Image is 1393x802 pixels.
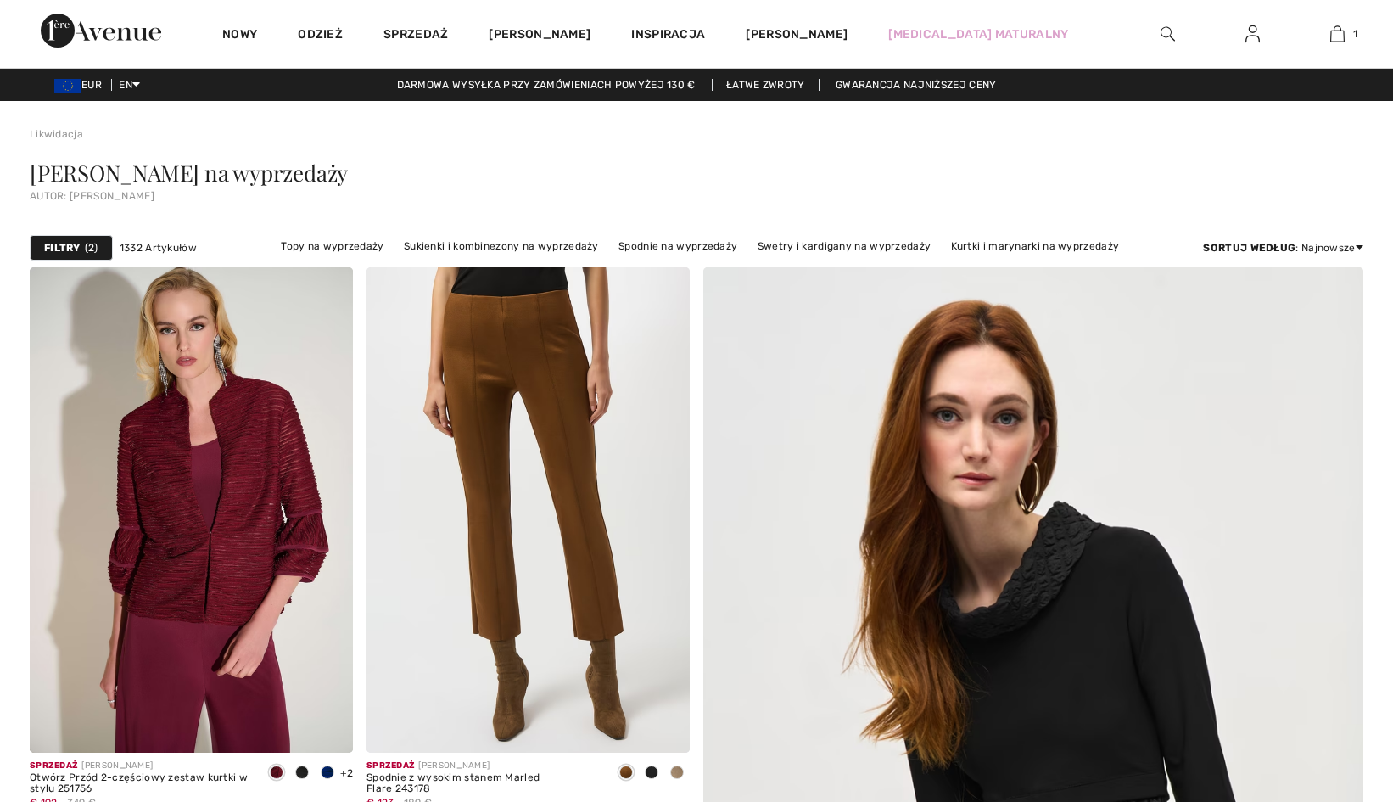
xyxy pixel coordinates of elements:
a: Darmowa wysyłka przy zamówieniach powyżej 130 € [383,79,709,91]
img: Spodnie z wysokim stanem Marled Flare 243178. Czarny [366,267,690,753]
div: Otwórz Przód 2-częściowy zestaw kurtki w stylu 251756 [30,772,250,796]
strong: Filtry [44,240,81,255]
span: Sprzedaż [366,760,415,771]
div: Black [639,760,664,788]
a: [PERSON_NAME] [746,25,848,43]
a: Gwarancja najniższej ceny [822,79,1010,91]
a: [PERSON_NAME] [489,27,590,45]
a: Łatwe zwroty [712,79,820,91]
span: EUR [54,79,109,91]
a: Sprzedaż [383,27,448,45]
a: [MEDICAL_DATA] maturalny [888,25,1068,43]
a: Odzież wierzchnia na wyprzedaży [680,257,866,279]
a: Sign In [1232,24,1273,45]
span: +2 [340,767,353,779]
span: [PERSON_NAME] na wyprzedaży [30,158,348,188]
font: : Najnowsze [1203,242,1355,254]
img: Euro [54,79,81,93]
div: Royal Sapphire 163 [315,760,340,788]
a: Spódnice na wyprzedaży [534,257,677,279]
div: Merlot [264,760,289,788]
strong: Sortuj według [1203,242,1295,254]
div: Autor: [PERSON_NAME] [30,191,1363,201]
img: Aleja 1ère [41,14,161,48]
a: Odzież [298,27,343,45]
span: 1 [1353,26,1357,42]
img: Szukaj w witrynie [1161,24,1175,44]
div: Brown [613,760,639,788]
a: Likwidacja [30,128,83,140]
a: Swetry i kardigany na wyprzedaży [749,235,940,257]
a: Spodnie na wyprzedaży [610,235,746,257]
div: [PERSON_NAME] [30,760,250,772]
div: Midnight Blue [289,760,315,788]
span: Inspiracja [631,27,705,45]
span: Sprzedaż [30,760,78,771]
a: Nowy [222,27,257,45]
div: Java [664,760,690,788]
a: 1 [1295,24,1379,44]
span: 2 [85,240,98,255]
div: Spodnie z wysokim stanem Marled Flare 243178 [366,772,600,796]
img: Moja torba [1330,24,1345,44]
img: Otwórz 2-częściowy zestaw kurtki w stylu 251756. Czarny [30,267,353,753]
font: EN [119,79,132,91]
a: Sukienki i kombinezony na wyprzedaży [395,235,607,257]
a: Topy na wyprzedaży [272,235,392,257]
a: Kurtki i marynarki na wyprzedaży [943,235,1128,257]
img: Moje informacje [1245,24,1260,44]
div: [PERSON_NAME] [366,760,600,772]
span: 1332 Artykułów [120,240,197,255]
